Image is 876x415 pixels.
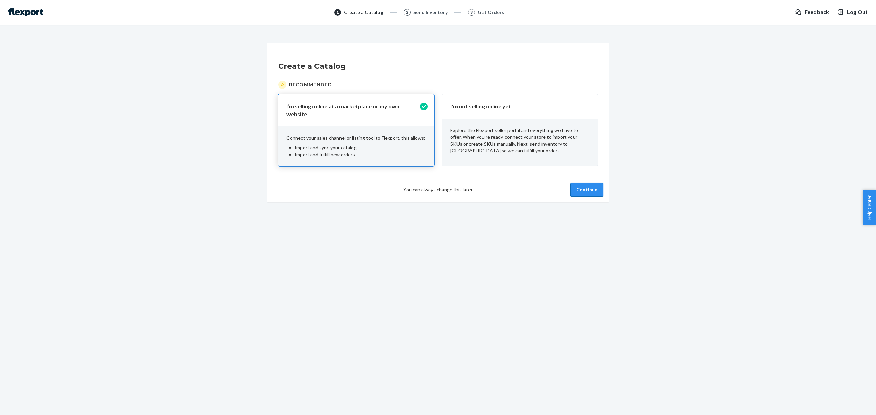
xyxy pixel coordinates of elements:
[837,8,868,16] button: Log Out
[450,103,581,110] p: I'm not selling online yet
[470,9,473,15] span: 3
[478,9,504,16] div: Get Orders
[570,183,603,197] button: Continue
[403,186,473,193] span: You can always change this later
[847,8,868,16] span: Log Out
[804,8,829,16] span: Feedback
[795,8,829,16] a: Feedback
[289,81,332,88] span: Recommended
[450,127,590,154] p: Explore the Flexport seller portal and everything we have to offer. When you’re ready, connect yo...
[8,8,43,16] img: Flexport logo
[863,190,876,225] button: Help Center
[278,94,434,166] button: I’m selling online at a marketplace or my own websiteConnect your sales channel or listing tool t...
[406,9,408,15] span: 2
[286,103,417,118] p: I’m selling online at a marketplace or my own website
[413,9,448,16] div: Send Inventory
[344,9,383,16] div: Create a Catalog
[286,135,426,142] p: Connect your sales channel or listing tool to Flexport, this allows:
[442,94,598,166] button: I'm not selling online yetExplore the Flexport seller portal and everything we have to offer. Whe...
[278,61,598,72] h1: Create a Catalog
[295,151,356,157] span: Import and fulfill new orders.
[336,9,339,15] span: 1
[295,145,358,150] span: Import and sync your catalog.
